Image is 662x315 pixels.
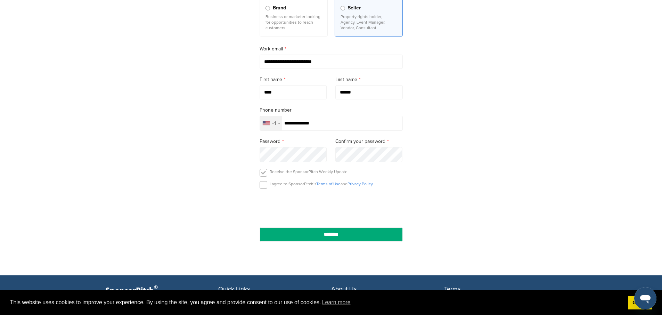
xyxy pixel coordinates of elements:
[10,297,622,308] span: This website uses cookies to improve your experience. By using the site, you agree and provide co...
[634,287,656,309] iframe: Button to launch messaging window
[218,285,250,293] span: Quick Links
[260,138,327,145] label: Password
[273,4,286,12] span: Brand
[628,296,652,310] a: dismiss cookie message
[260,106,403,114] label: Phone number
[348,181,373,186] a: Privacy Policy
[348,4,361,12] span: Seller
[316,181,341,186] a: Terms of Use
[270,169,348,175] p: Receive the SponsorPitch Weekly Update
[265,14,322,31] p: Business or marketer looking for opportunities to reach customers
[272,121,276,126] div: +1
[331,285,357,293] span: About Us
[265,6,270,10] input: Brand Business or marketer looking for opportunities to reach customers
[321,297,352,308] a: learn more about cookies
[335,76,403,83] label: Last name
[260,45,403,53] label: Work email
[444,285,460,293] span: Terms
[270,181,373,187] p: I agree to SponsorPitch’s and
[154,283,158,292] span: ®
[292,197,371,217] iframe: reCAPTCHA
[341,14,397,31] p: Property rights holder, Agency, Event Manager, Vendor, Consultant
[260,116,282,130] div: Selected country
[341,6,345,10] input: Seller Property rights holder, Agency, Event Manager, Vendor, Consultant
[260,76,327,83] label: First name
[335,138,403,145] label: Confirm your password
[105,286,218,296] p: SponsorPitch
